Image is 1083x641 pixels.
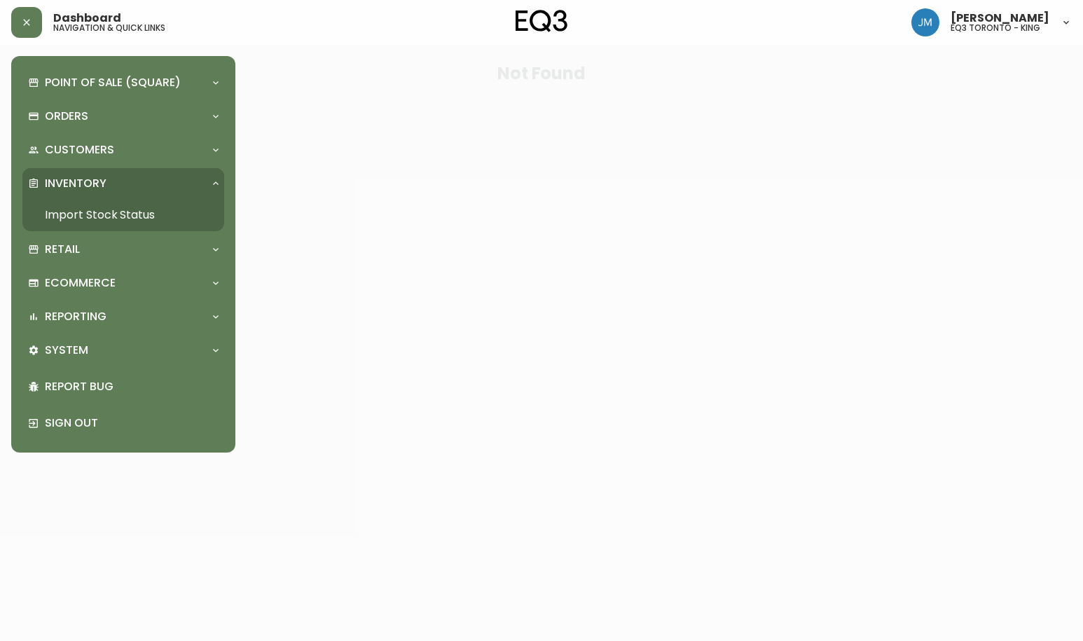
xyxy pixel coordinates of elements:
div: System [22,335,224,366]
div: Inventory [22,168,224,199]
div: Report Bug [22,368,224,405]
div: Ecommerce [22,268,224,298]
p: Retail [45,242,80,257]
h5: navigation & quick links [53,24,165,32]
span: [PERSON_NAME] [951,13,1049,24]
div: Sign Out [22,405,224,441]
p: Ecommerce [45,275,116,291]
p: Inventory [45,176,106,191]
p: Customers [45,142,114,158]
div: Reporting [22,301,224,332]
p: Point of Sale (Square) [45,75,181,90]
div: Customers [22,135,224,165]
p: Report Bug [45,379,219,394]
p: System [45,343,88,358]
img: b88646003a19a9f750de19192e969c24 [911,8,939,36]
p: Sign Out [45,415,219,431]
div: Point of Sale (Square) [22,67,224,98]
span: Dashboard [53,13,121,24]
img: logo [516,10,567,32]
p: Reporting [45,309,106,324]
h5: eq3 toronto - king [951,24,1040,32]
p: Orders [45,109,88,124]
div: Orders [22,101,224,132]
div: Retail [22,234,224,265]
a: Import Stock Status [22,199,224,231]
